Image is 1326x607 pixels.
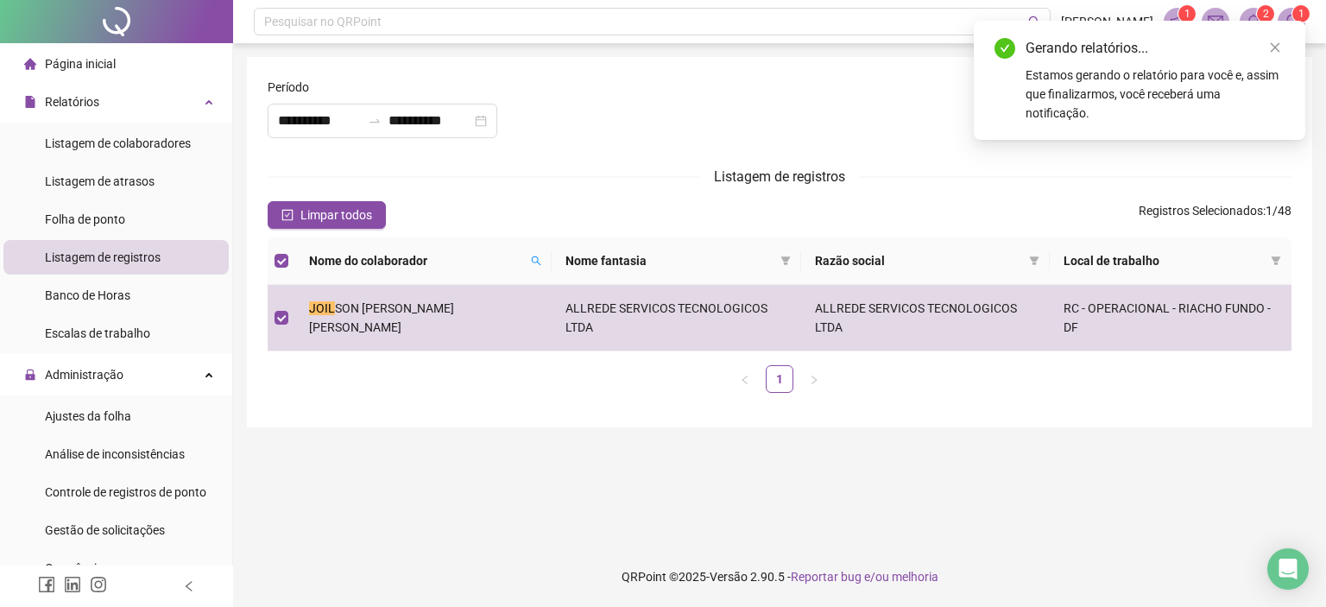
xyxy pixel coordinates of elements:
[45,95,99,109] span: Relatórios
[1170,14,1185,29] span: notification
[801,285,1051,351] td: ALLREDE SERVICOS TECNOLOGICOS LTDA
[309,301,335,315] mark: JOIL
[565,251,773,270] span: Nome fantasia
[1257,5,1274,22] sup: 2
[45,250,161,264] span: Listagem de registros
[45,212,125,226] span: Folha de ponto
[45,561,110,575] span: Ocorrências
[309,251,524,270] span: Nome do colaborador
[183,580,195,592] span: left
[45,288,130,302] span: Banco de Horas
[800,365,828,393] button: right
[1061,12,1153,31] span: [PERSON_NAME]
[1050,285,1291,351] td: RC - OPERACIONAL - RIACHO FUNDO - DF
[552,285,801,351] td: ALLREDE SERVICOS TECNOLOGICOS LTDA
[24,58,36,70] span: home
[233,547,1326,607] footer: QRPoint © 2025 - 2.90.5 -
[64,576,81,593] span: linkedin
[45,485,206,499] span: Controle de registros de ponto
[38,576,55,593] span: facebook
[1184,8,1190,20] span: 1
[24,369,36,381] span: lock
[767,366,792,392] a: 1
[714,168,845,185] span: Listagem de registros
[815,251,1023,270] span: Razão social
[1029,256,1039,266] span: filter
[1026,66,1285,123] div: Estamos gerando o relatório para você e, assim que finalizarmos, você receberá uma notificação.
[1279,9,1304,35] img: 76237
[1267,248,1285,274] span: filter
[766,365,793,393] li: 1
[731,365,759,393] li: Página anterior
[1269,41,1281,54] span: close
[527,248,545,274] span: search
[268,78,309,97] span: Período
[24,96,36,108] span: file
[1263,8,1269,20] span: 2
[791,570,938,584] span: Reportar bug e/ou melhoria
[45,447,185,461] span: Análise de inconsistências
[300,205,372,224] span: Limpar todos
[309,301,454,334] span: SON [PERSON_NAME] [PERSON_NAME]
[45,174,155,188] span: Listagem de atrasos
[1178,5,1196,22] sup: 1
[1026,248,1043,274] span: filter
[281,209,294,221] span: check-square
[731,365,759,393] button: left
[994,38,1015,59] span: check-circle
[1208,14,1223,29] span: mail
[809,375,819,385] span: right
[45,57,116,71] span: Página inicial
[531,256,541,266] span: search
[780,256,791,266] span: filter
[1028,16,1041,28] span: search
[1026,38,1285,59] div: Gerando relatórios...
[1139,204,1263,218] span: Registros Selecionados
[1292,5,1310,22] sup: Atualize o seu contato no menu Meus Dados
[1246,14,1261,29] span: bell
[45,523,165,537] span: Gestão de solicitações
[45,409,131,423] span: Ajustes da folha
[710,570,748,584] span: Versão
[1139,201,1291,229] span: : 1 / 48
[45,326,150,340] span: Escalas de trabalho
[777,248,794,274] span: filter
[45,368,123,382] span: Administração
[1064,251,1264,270] span: Local de trabalho
[1298,8,1304,20] span: 1
[740,375,750,385] span: left
[800,365,828,393] li: Próxima página
[1267,548,1309,590] div: Open Intercom Messenger
[268,201,386,229] button: Limpar todos
[45,136,191,150] span: Listagem de colaboradores
[1266,38,1285,57] a: Close
[1271,256,1281,266] span: filter
[368,114,382,128] span: swap-right
[90,576,107,593] span: instagram
[368,114,382,128] span: to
